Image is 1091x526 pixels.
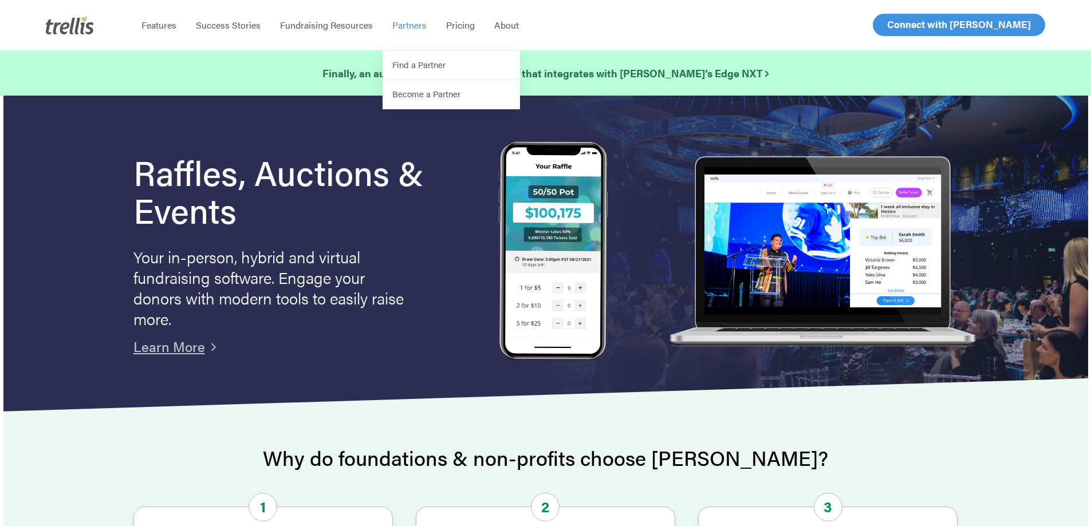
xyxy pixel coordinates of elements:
img: rafflelaptop_mac_optim.png [663,156,980,348]
p: Your in-person, hybrid and virtual fundraising software. Engage your donors with modern tools to ... [133,246,408,329]
img: Trellis [46,16,94,34]
span: 1 [249,493,277,521]
a: Learn More [133,337,205,356]
span: Become a Partner [392,88,460,100]
span: Fundraising Resources [280,18,373,31]
a: About [485,19,529,31]
strong: Finally, an auction and ticketing platform that integrates with [PERSON_NAME]’s Edge NXT [322,66,769,80]
a: Finally, an auction and ticketing platform that integrates with [PERSON_NAME]’s Edge NXT [322,65,769,81]
span: Features [141,18,176,31]
h2: Why do foundations & non-profits choose [PERSON_NAME]? [133,446,958,469]
span: About [494,18,519,31]
a: Success Stories [186,19,270,31]
span: Pricing [446,18,475,31]
a: Find a Partner [383,51,520,80]
img: Trellis Raffles, Auctions and Event Fundraising [499,141,608,363]
a: Connect with [PERSON_NAME] [873,14,1045,36]
a: Become a Partner [383,80,520,109]
span: Connect with [PERSON_NAME] [887,17,1031,31]
h1: Raffles, Auctions & Events [133,153,455,228]
a: Features [132,19,186,31]
span: 2 [531,493,560,521]
span: 3 [814,493,842,521]
span: Partners [392,18,427,31]
span: Success Stories [196,18,261,31]
a: Pricing [436,19,485,31]
span: Find a Partner [392,58,446,70]
a: Fundraising Resources [270,19,383,31]
a: Partners [383,19,436,31]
